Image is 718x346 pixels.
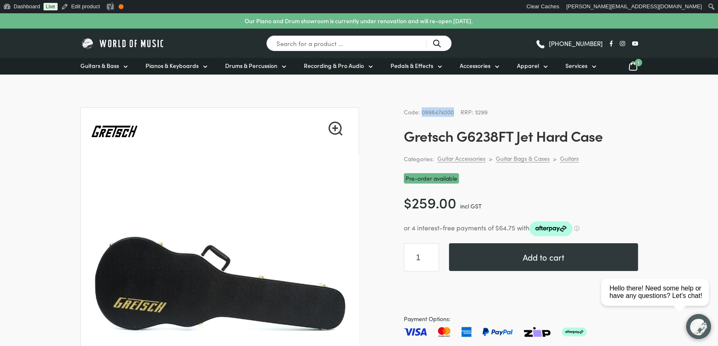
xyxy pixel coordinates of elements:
[404,108,454,116] span: Code: 0996474000
[461,108,488,116] span: RRP: $299
[391,61,433,70] span: Pedals & Effects
[91,108,138,155] img: Gretsch
[80,37,165,50] img: World of Music
[80,61,119,70] span: Guitars & Bass
[404,154,434,164] span: Categories:
[460,61,490,70] span: Accessories
[598,255,718,346] iframe: Chat with our support team
[404,127,638,144] h1: Gretsch G6238FT Jet Hard Case
[560,155,579,162] a: Guitars
[553,155,557,162] div: >
[437,155,485,162] a: Guitar Accessories
[449,243,638,271] button: Add to cart
[404,192,456,212] bdi: 259.00
[517,61,539,70] span: Apparel
[146,61,199,70] span: Pianos & Keyboards
[404,281,638,304] iframe: PayPal
[565,61,587,70] span: Services
[460,202,482,210] span: incl GST
[328,121,342,135] a: View full-screen image gallery
[304,61,364,70] span: Recording & Pro Audio
[44,3,58,10] a: Live
[404,243,439,271] input: Product quantity
[404,327,587,337] img: Pay with Master card, Visa, American Express and Paypal
[404,173,459,184] span: Pre-order available
[404,314,638,324] span: Payment Options:
[535,37,603,50] a: [PHONE_NUMBER]
[404,192,412,212] span: $
[549,40,603,46] span: [PHONE_NUMBER]
[245,17,473,25] p: Our Piano and Drum showroom is currently under renovation and will re-open [DATE].
[225,61,277,70] span: Drums & Percussion
[489,155,492,162] div: >
[119,4,124,9] div: OK
[496,155,550,162] a: Guitar Bags & Cases
[266,35,452,51] input: Search for a product ...
[635,59,642,66] span: 1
